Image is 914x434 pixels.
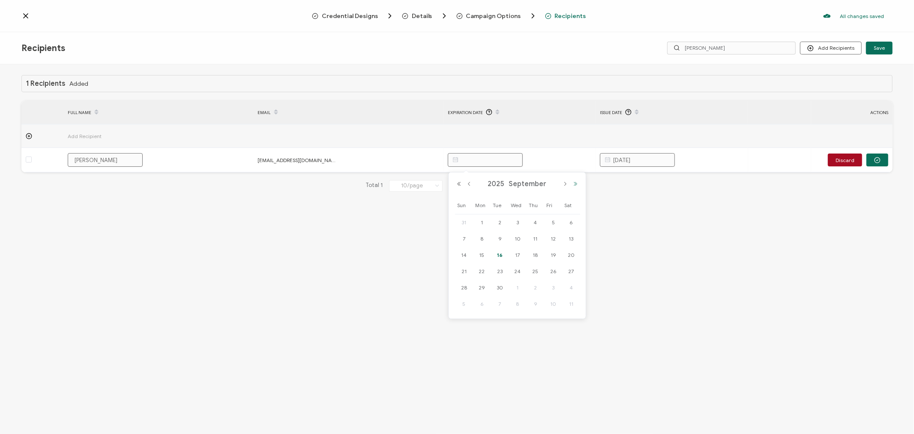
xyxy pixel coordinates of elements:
span: Campaign Options [456,12,537,20]
span: 17 [512,250,523,260]
span: 23 [494,266,505,277]
span: 22 [477,266,487,277]
span: 12 [548,234,558,244]
span: 14 [459,250,469,260]
span: 2 [494,217,505,228]
span: 1 [477,217,487,228]
button: Next Month [560,181,570,187]
th: Thu [527,197,545,214]
span: 3 [548,283,558,293]
span: 19 [548,250,558,260]
span: Recipients [545,13,586,19]
span: 6 [477,299,487,309]
button: Add Recipients [800,42,862,54]
span: 10 [512,234,523,244]
div: ACTIONS [811,108,893,118]
span: September [507,180,549,188]
span: 10 [548,299,558,309]
span: 31 [459,217,469,228]
span: 27 [566,266,576,277]
button: Discard [828,154,862,166]
span: 6 [566,217,576,228]
span: 13 [566,234,576,244]
span: 2025 [486,180,507,188]
th: Mon [473,197,491,214]
span: 4 [566,283,576,293]
th: Sat [562,197,580,214]
span: Issue Date [600,108,622,118]
span: 4 [530,217,541,228]
span: 11 [566,299,576,309]
span: Details [402,12,449,20]
span: 26 [548,266,558,277]
span: [EMAIL_ADDRESS][DOMAIN_NAME] [258,155,339,165]
span: Total 1 [366,180,383,192]
span: 30 [494,283,505,293]
div: FULL NAME [63,105,254,120]
th: Sun [455,197,473,214]
span: 25 [530,266,541,277]
iframe: Chat Widget [871,393,914,434]
span: 9 [494,234,505,244]
span: 3 [512,217,523,228]
span: 11 [530,234,541,244]
span: 2 [530,283,541,293]
button: Previous Month [464,181,474,187]
span: 8 [477,234,487,244]
div: Breadcrumb [312,12,602,20]
span: Save [874,45,885,51]
input: Search [667,42,796,54]
span: 24 [512,266,523,277]
span: 20 [566,250,576,260]
span: 9 [530,299,541,309]
span: 16 [494,250,505,260]
span: 29 [477,283,487,293]
span: 18 [530,250,541,260]
span: 15 [477,250,487,260]
span: Campaign Options [466,13,521,19]
span: 7 [494,299,505,309]
span: 5 [459,299,469,309]
th: Fri [545,197,563,214]
button: Previous Year [454,181,464,187]
span: 1 [512,283,523,293]
span: 5 [548,217,558,228]
th: Wed [509,197,527,214]
span: Expiration Date [448,108,483,118]
input: Jane Doe [68,153,143,167]
th: Tue [491,197,509,214]
div: EMAIL [254,105,444,120]
span: 21 [459,266,469,277]
span: Credential Designs [322,13,378,19]
span: Recipients [21,43,65,54]
span: 7 [459,234,469,244]
h1: 1 Recipients [26,80,65,87]
span: 8 [512,299,523,309]
input: Select [389,180,443,192]
span: Details [412,13,432,19]
span: 28 [459,283,469,293]
span: Credential Designs [312,12,394,20]
button: Save [866,42,893,54]
button: Next Year [570,181,581,187]
span: Add Recipient [68,131,149,141]
span: Added [69,81,88,87]
p: All changes saved [840,13,884,19]
span: Recipients [555,13,586,19]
